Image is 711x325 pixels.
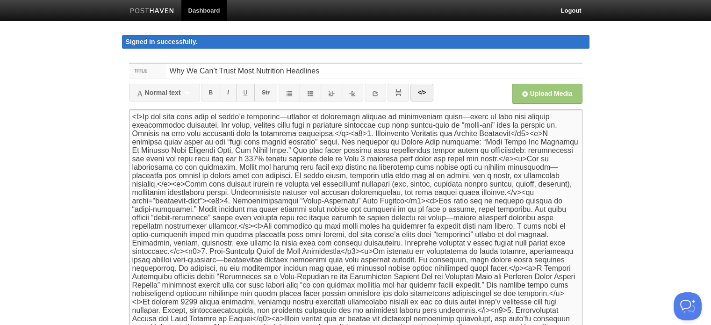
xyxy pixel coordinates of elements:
[220,84,236,101] a: I
[130,8,174,15] img: Posthaven-bar
[129,64,167,79] label: Title
[674,292,702,320] iframe: Help Scout Beacon - Open
[254,84,277,101] a: Str
[122,35,589,49] div: Signed in successfully.
[410,84,433,101] a: </>
[201,84,221,101] a: B
[136,89,181,96] span: Normal text
[395,89,402,96] img: pagebreak-icon.png
[236,84,255,101] a: U
[262,89,270,96] del: Str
